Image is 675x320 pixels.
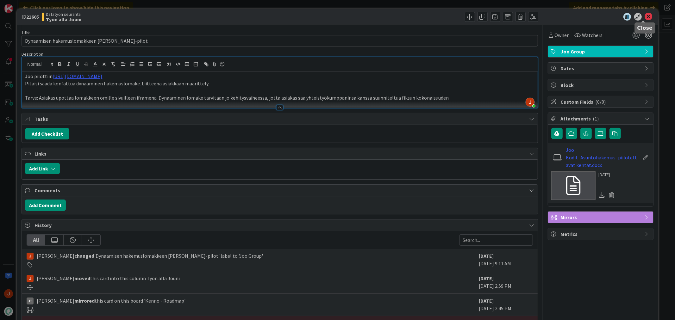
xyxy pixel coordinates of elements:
span: [PERSON_NAME] this card on this board 'Kenno - Roadmap' [37,297,185,305]
label: Title [22,29,30,35]
img: JM [27,253,34,260]
span: [PERSON_NAME] this card into this column Työn alla Jouni [37,274,180,282]
p: Tarve: Asiakas upottaa lomakkeen omille sivuilleen iframena. Dynaaminen lomake tarvitaan jo kehit... [25,94,534,102]
div: [DATE] 9:11 AM [479,252,533,268]
span: Mirrors [561,213,642,221]
b: [DATE] [479,275,494,281]
div: [DATE] 2:45 PM [479,297,533,313]
span: Owner [555,31,569,39]
img: AAcHTtdL3wtcyn1eGseKwND0X38ITvXuPg5_7r7WNcK5=s96-c [526,98,534,107]
div: All [27,235,45,245]
span: History [34,221,526,229]
span: Datatyön seuranta [46,12,81,17]
b: mirrored [74,298,95,304]
span: Dates [561,65,642,72]
button: Add Checklist [25,128,69,139]
a: [URL][DOMAIN_NAME] [53,73,102,79]
b: 21605 [26,14,39,20]
span: Links [34,150,526,157]
span: Custom Fields [561,98,642,106]
b: [DATE] [479,298,494,304]
span: Block [561,81,642,89]
span: Joo Group [561,48,642,55]
p: Pitäisi saada konfattua dynaaminen hakemuslomake. Liitteenä asiakkaan määrittely. [25,80,534,87]
div: Download [599,191,606,199]
span: Watchers [582,31,603,39]
input: type card name here... [22,35,538,46]
span: Description [22,51,43,57]
b: [DATE] [479,253,494,259]
input: Search... [459,234,533,246]
span: ( 1 ) [593,115,599,122]
img: JM [27,275,34,282]
div: JT [27,298,34,305]
span: ID [22,13,39,21]
button: Add Link [25,163,60,174]
span: ( 0/0 ) [596,99,606,105]
span: Metrics [561,230,642,238]
a: Joo Kodit_Asuntohakemus_piilotettavat kentat.docx [566,146,639,169]
p: Joo pilottiin [25,73,534,80]
b: moved [74,275,90,281]
button: Add Comment [25,200,66,211]
b: Työn alla Jouni [46,17,81,22]
div: [DATE] 2:59 PM [479,274,533,290]
span: Comments [34,187,526,194]
span: Tasks [34,115,526,123]
b: changed [74,253,94,259]
span: [PERSON_NAME] 'Dynaamisen hakemuslomakkeen [PERSON_NAME]-pilot' label to 'Joo Group' [37,252,263,260]
h5: Close [637,25,653,31]
span: Attachments [561,115,642,122]
div: [DATE] [599,171,617,178]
